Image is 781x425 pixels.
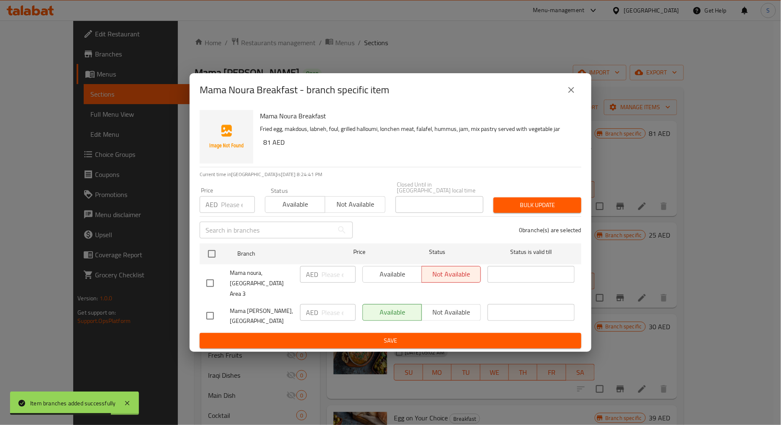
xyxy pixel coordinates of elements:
[260,110,575,122] h6: Mama Noura Breakfast
[321,304,356,321] input: Please enter price
[206,335,575,346] span: Save
[269,198,322,210] span: Available
[200,222,334,238] input: Search in branches
[200,333,581,348] button: Save
[30,399,116,408] div: Item branches added successfully
[394,247,481,257] span: Status
[265,196,325,213] button: Available
[230,306,293,327] span: Mama [PERSON_NAME], [GEOGRAPHIC_DATA]
[221,196,255,213] input: Please enter price
[493,197,581,213] button: Bulk update
[230,268,293,299] span: Mama noura, [GEOGRAPHIC_DATA] Area 3
[306,269,318,279] p: AED
[321,266,356,283] input: Please enter price
[561,80,581,100] button: close
[500,200,575,210] span: Bulk update
[306,307,318,317] p: AED
[260,124,575,134] p: Fried egg, makdous, labneh, foul, grilled halloumi, lonchen meat, falafel, hummus, jam, mix pastr...
[331,247,387,257] span: Price
[206,200,218,210] p: AED
[200,171,581,178] p: Current time in [GEOGRAPHIC_DATA] is [DATE] 8:24:41 PM
[329,198,382,210] span: Not available
[488,247,575,257] span: Status is valid till
[263,136,575,148] h6: 81 AED
[519,226,581,234] p: 0 branche(s) are selected
[200,110,253,164] img: Mama Noura Breakfast
[200,83,389,97] h2: Mama Noura Breakfast - branch specific item
[238,248,325,259] span: Branch
[325,196,385,213] button: Not available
